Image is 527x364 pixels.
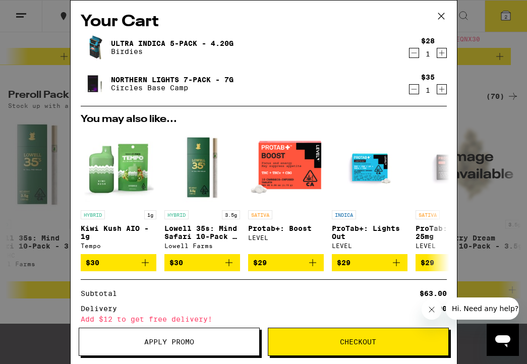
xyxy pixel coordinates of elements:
div: $35 [421,73,435,81]
span: Apply Promo [144,338,194,345]
span: $30 [86,259,99,267]
iframe: Button to launch messaging window [487,324,519,356]
p: SATIVA [416,210,440,219]
img: Tempo - Kiwi Kush AIO - 1g [81,130,156,205]
a: Northern Lights 7-Pack - 7g [111,76,233,84]
div: LEVEL [248,234,324,241]
iframe: Message from company [446,297,519,320]
div: Subtotal [81,290,124,297]
p: Circles Base Camp [111,84,233,92]
p: HYBRID [164,210,189,219]
img: LEVEL - ProTab: Sativa - 25mg [416,130,491,205]
iframe: Close message [422,299,442,320]
a: Open page for Protab+: Boost from LEVEL [248,130,324,254]
a: Open page for Kiwi Kush AIO - 1g from Tempo [81,130,156,254]
img: Ultra Indica 5-Pack - 4.20g [81,33,109,62]
div: Lowell Farms [164,242,240,249]
button: Increment [437,84,447,94]
img: Lowell Farms - Lowell 35s: Mind Safari 10-Pack - 3.5g [164,130,240,205]
h2: Your Cart [81,11,447,33]
p: Protab+: Boost [248,224,324,232]
div: $28 [421,37,435,45]
p: INDICA [332,210,356,219]
img: Northern Lights 7-Pack - 7g [81,70,109,98]
a: Open page for ProTab: Sativa - 25mg from LEVEL [416,130,491,254]
p: SATIVA [248,210,272,219]
button: Apply Promo [79,328,260,356]
div: Add $12 to get free delivery! [81,316,447,323]
div: $63.00 [420,290,447,297]
button: Decrement [409,48,419,58]
button: Add to bag [164,254,240,271]
p: Kiwi Kush AIO - 1g [81,224,156,240]
button: Add to bag [332,254,407,271]
div: 1 [421,86,435,94]
img: LEVEL - ProTab+: Lights Out [332,130,407,205]
span: Checkout [340,338,376,345]
h2: You may also like... [81,114,447,125]
div: LEVEL [332,242,407,249]
button: Add to bag [81,254,156,271]
div: Delivery [81,305,124,312]
span: $29 [253,259,267,267]
div: Tempo [81,242,156,249]
span: $29 [337,259,350,267]
a: Ultra Indica 5-Pack - 4.20g [111,39,233,47]
div: 1 [421,50,435,58]
p: Lowell 35s: Mind Safari 10-Pack - 3.5g [164,224,240,240]
p: HYBRID [81,210,105,219]
p: Birdies [111,47,233,55]
button: Add to bag [416,254,491,271]
a: Open page for Lowell 35s: Mind Safari 10-Pack - 3.5g from Lowell Farms [164,130,240,254]
p: 1g [144,210,156,219]
div: LEVEL [416,242,491,249]
span: $30 [169,259,183,267]
p: 3.5g [222,210,240,219]
button: Checkout [268,328,449,356]
p: ProTab: Sativa - 25mg [416,224,491,240]
button: Add to bag [248,254,324,271]
a: Open page for ProTab+: Lights Out from LEVEL [332,130,407,254]
p: ProTab+: Lights Out [332,224,407,240]
button: Increment [437,48,447,58]
img: LEVEL - Protab+: Boost [248,130,324,205]
button: Decrement [409,84,419,94]
span: $29 [421,259,434,267]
